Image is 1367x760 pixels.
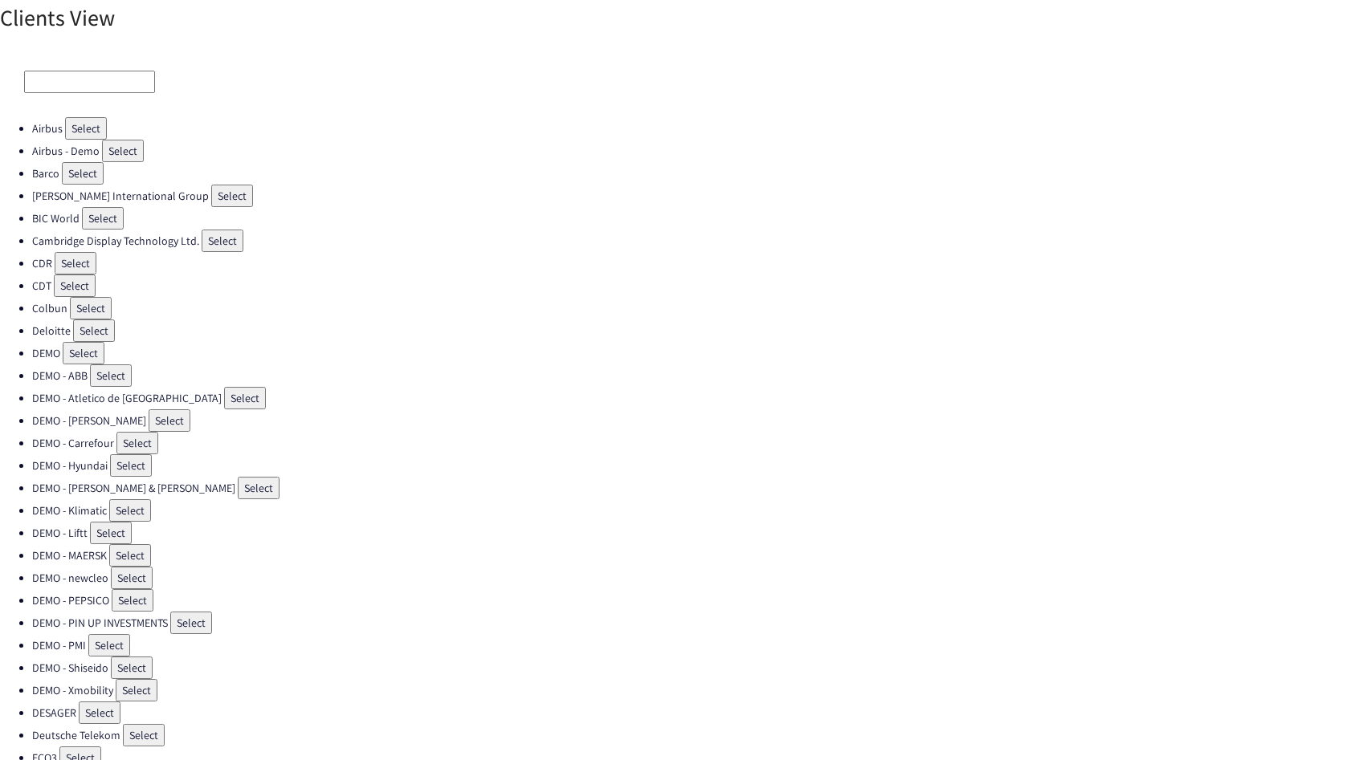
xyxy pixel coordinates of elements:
li: DESAGER [32,701,1367,724]
button: Select [238,477,280,499]
button: Select [88,634,130,656]
button: Select [111,656,153,679]
button: Select [79,701,120,724]
li: DEMO - Xmobility [32,679,1367,701]
button: Select [116,432,158,454]
li: DEMO - Hyundai [32,454,1367,477]
button: Select [62,162,104,185]
li: DEMO - Atletico de [GEOGRAPHIC_DATA] [32,387,1367,409]
li: DEMO - ABB [32,364,1367,387]
button: Select [170,612,212,634]
button: Select [110,454,152,477]
button: Select [112,589,153,612]
li: DEMO - MAERSK [32,544,1367,567]
li: Cambridge Display Technology Ltd. [32,230,1367,252]
li: DEMO - Liftt [32,522,1367,544]
li: DEMO - [PERSON_NAME] [32,409,1367,432]
li: DEMO - [PERSON_NAME] & [PERSON_NAME] [32,477,1367,499]
li: BIC World [32,207,1367,230]
li: DEMO - PEPSICO [32,589,1367,612]
button: Select [109,544,151,567]
button: Select [111,567,153,589]
button: Select [90,364,132,387]
button: Select [63,342,104,364]
iframe: Chat Widget [1287,683,1367,760]
button: Select [54,274,96,297]
div: Widget de chat [1287,683,1367,760]
button: Select [82,207,124,230]
li: DEMO - Shiseido [32,656,1367,679]
button: Select [102,140,144,162]
button: Select [224,387,266,409]
li: DEMO - PIN UP INVESTMENTS [32,612,1367,634]
li: Deloitte [32,319,1367,342]
button: Select [55,252,96,274]
li: Barco [32,162,1367,185]
li: DEMO - newcleo [32,567,1367,589]
button: Select [116,679,157,701]
li: Colbun [32,297,1367,319]
button: Select [202,230,243,252]
button: Select [149,409,190,432]
li: DEMO - PMI [32,634,1367,656]
button: Select [73,319,115,342]
li: CDR [32,252,1367,274]
button: Select [109,499,151,522]
li: DEMO [32,342,1367,364]
li: DEMO - Carrefour [32,432,1367,454]
li: Deutsche Telekom [32,724,1367,746]
button: Select [123,724,165,746]
li: Airbus - Demo [32,140,1367,162]
button: Select [90,522,132,544]
li: CDT [32,274,1367,297]
button: Select [211,185,253,207]
li: DEMO - Klimatic [32,499,1367,522]
li: [PERSON_NAME] International Group [32,185,1367,207]
li: Airbus [32,117,1367,140]
button: Select [70,297,112,319]
button: Select [65,117,107,140]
